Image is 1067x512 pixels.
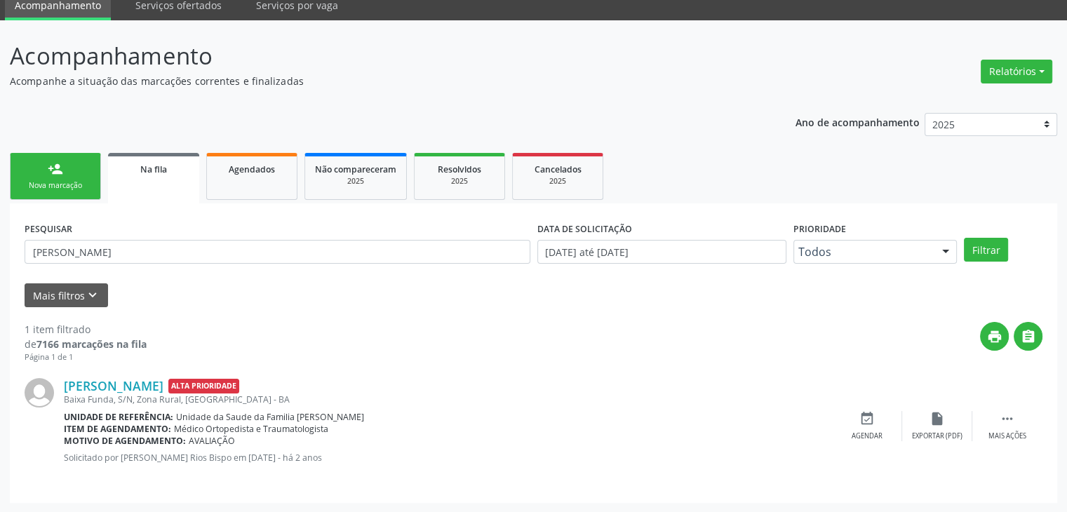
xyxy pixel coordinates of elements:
[64,411,173,423] b: Unidade de referência:
[10,74,743,88] p: Acompanhe a situação das marcações correntes e finalizadas
[315,176,396,187] div: 2025
[964,238,1008,262] button: Filtrar
[64,423,171,435] b: Item de agendamento:
[64,452,832,464] p: Solicitado por [PERSON_NAME] Rios Bispo em [DATE] - há 2 anos
[859,411,875,426] i: event_available
[1021,329,1036,344] i: 
[25,351,147,363] div: Página 1 de 1
[168,379,239,393] span: Alta Prioridade
[174,423,328,435] span: Médico Ortopedista e Traumatologista
[20,180,90,191] div: Nova marcação
[140,163,167,175] span: Na fila
[64,378,163,393] a: [PERSON_NAME]
[10,39,743,74] p: Acompanhamento
[48,161,63,177] div: person_add
[796,113,920,130] p: Ano de acompanhamento
[25,283,108,308] button: Mais filtroskeyboard_arrow_down
[189,435,235,447] span: AVALIAÇÃO
[36,337,147,351] strong: 7166 marcações na fila
[25,322,147,337] div: 1 item filtrado
[535,163,582,175] span: Cancelados
[64,435,186,447] b: Motivo de agendamento:
[315,163,396,175] span: Não compareceram
[987,329,1002,344] i: print
[229,163,275,175] span: Agendados
[793,218,846,240] label: Prioridade
[85,288,100,303] i: keyboard_arrow_down
[852,431,883,441] div: Agendar
[25,378,54,407] img: img
[523,176,593,187] div: 2025
[176,411,364,423] span: Unidade da Saude da Familia [PERSON_NAME]
[25,240,530,264] input: Nome, CNS
[1000,411,1015,426] i: 
[981,60,1052,83] button: Relatórios
[930,411,945,426] i: insert_drive_file
[537,240,786,264] input: Selecione um intervalo
[537,218,632,240] label: DATA DE SOLICITAÇÃO
[1014,322,1042,351] button: 
[64,393,832,405] div: Baixa Funda, S/N, Zona Rural, [GEOGRAPHIC_DATA] - BA
[424,176,495,187] div: 2025
[912,431,962,441] div: Exportar (PDF)
[25,218,72,240] label: PESQUISAR
[25,337,147,351] div: de
[438,163,481,175] span: Resolvidos
[980,322,1009,351] button: print
[798,245,929,259] span: Todos
[988,431,1026,441] div: Mais ações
